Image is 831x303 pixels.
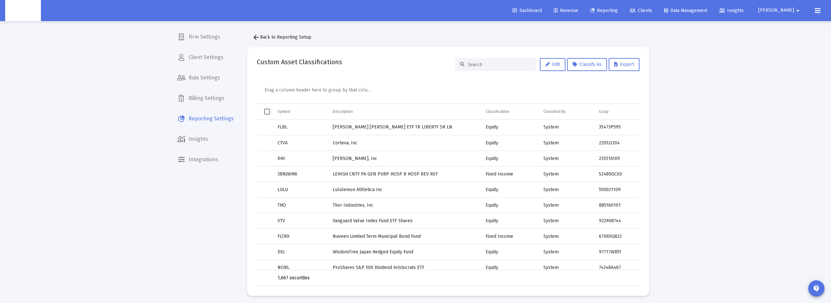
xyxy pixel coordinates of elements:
td: LULU [273,182,328,198]
td: Column Symbol [273,104,328,119]
td: Column Classified By [539,104,595,119]
td: 885160101 [594,198,639,213]
td: Corteva, Inc [328,135,481,151]
div: Cusip [599,109,609,114]
td: System [539,120,595,135]
td: System [539,151,595,166]
td: 922908744 [594,213,639,229]
span: Edit [545,62,560,67]
td: Equity [481,260,539,275]
a: Role Settings [172,70,239,86]
td: 550021109 [594,182,639,198]
td: Column Description [328,104,481,119]
td: 3BNJWM6 [273,166,328,182]
td: DHI [273,151,328,166]
span: Back to Reporting Setup [252,34,311,40]
span: Dashboard [513,8,542,13]
a: Reporting [585,4,623,17]
a: Firm Settings [172,29,239,45]
td: Fixed Income [481,166,539,182]
span: Data Management [664,8,707,13]
td: 74348A467 [594,260,639,275]
a: Client Settings [172,50,239,65]
td: System [539,182,595,198]
span: Reporting [590,8,618,13]
td: Fixed Income [481,229,539,244]
a: Billing Settings [172,91,239,106]
td: [PERSON_NAME], Inc [328,151,481,166]
img: Dashboard [10,4,36,17]
div: Classified By [543,109,566,114]
td: Equity [481,182,539,198]
input: Search [468,62,531,67]
span: Revenue [554,8,578,13]
a: Dashboard [507,4,547,17]
td: ProShares S&P 500 Dividend Aristocrats ETF [328,260,481,275]
span: [PERSON_NAME] [758,8,794,13]
div: Drag a column header here to group by that column [265,85,371,96]
mat-icon: contact_support [812,285,820,292]
span: Classify As [573,62,602,67]
td: System [539,244,595,260]
td: [PERSON_NAME] [PERSON_NAME] ETF TR LIBERTY SR LN [328,120,481,135]
td: Equity [481,198,539,213]
a: Revenue [549,4,583,17]
td: 52480GCX0 [594,166,639,182]
span: Export [614,62,634,67]
td: System [539,260,595,275]
div: Symbol [278,109,290,114]
button: Edit [540,58,565,71]
span: Insights [719,8,744,13]
td: Lululemon Athletica Inc [328,182,481,198]
mat-icon: arrow_drop_down [794,4,802,17]
div: Data grid [257,79,639,286]
td: DXJ [273,244,328,260]
td: Equity [481,151,539,166]
td: Nuveen Limited Term Municipal Bond Fund [328,229,481,244]
a: Reporting Settings [172,111,239,127]
a: Insights [172,131,239,147]
td: System [539,198,595,213]
button: Export [609,58,639,71]
div: 1,667 securities [278,275,324,281]
mat-icon: arrow_back [252,33,260,41]
td: Equity [481,120,539,135]
button: [PERSON_NAME] [750,4,810,17]
td: System [539,229,595,244]
span: Clients [630,8,652,13]
td: Column Classification [481,104,539,119]
td: LEHIGH CNTY PA GEN PURP HOSP R HOSP REV REF [328,166,481,182]
td: FLBL [273,120,328,135]
td: FLTRX [273,229,328,244]
span: Integrations [172,152,239,167]
td: 35473P595 [594,120,639,135]
td: CTVA [273,135,328,151]
td: WisdomTree Japan Hedged Equity Fund [328,244,481,260]
td: NOBL [273,260,328,275]
td: 22052L104 [594,135,639,151]
td: VTV [273,213,328,229]
td: 97717W851 [594,244,639,260]
td: Thor Industries, Inc [328,198,481,213]
td: 67065Q822 [594,229,639,244]
td: Equity [481,135,539,151]
td: Equity [481,213,539,229]
a: Data Management [659,4,713,17]
div: Data grid toolbar [265,79,635,103]
button: Back to Reporting Setup [247,31,316,44]
td: Column Cusip [594,104,639,119]
td: Vanguard Value Index Fund ETF Shares [328,213,481,229]
td: 23331A109 [594,151,639,166]
td: System [539,166,595,182]
td: System [539,135,595,151]
td: THO [273,198,328,213]
a: Insights [714,4,749,17]
div: Select all [264,109,270,115]
div: Classification [486,109,509,114]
